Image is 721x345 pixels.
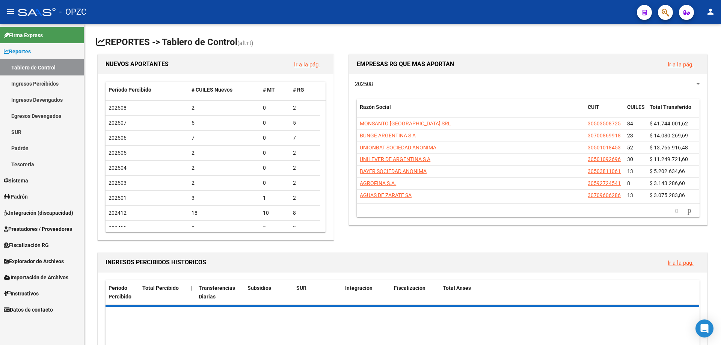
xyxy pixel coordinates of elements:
[109,225,127,231] span: 202411
[293,134,317,142] div: 7
[192,87,232,93] span: # CUILES Nuevos
[293,164,317,172] div: 2
[296,285,306,291] span: SUR
[443,285,471,291] span: Total Anses
[293,280,342,305] datatable-header-cell: SUR
[293,119,317,127] div: 5
[4,257,64,265] span: Explorador de Archivos
[671,206,682,215] a: go to previous page
[650,168,685,174] span: $ 5.202.634,66
[293,224,317,232] div: 3
[662,57,700,71] button: Ir a la pág.
[109,87,151,93] span: Período Percibido
[191,285,193,291] span: |
[109,210,127,216] span: 202412
[293,179,317,187] div: 2
[6,7,15,16] mat-icon: menu
[106,259,206,266] span: INGRESOS PERCIBIDOS HISTORICOS
[650,133,688,139] span: $ 14.080.269,69
[360,121,451,127] span: MONSANTO [GEOGRAPHIC_DATA] SRL
[357,60,454,68] span: EMPRESAS RG QUE MAS APORTAN
[290,82,320,98] datatable-header-cell: # RG
[627,133,633,139] span: 23
[706,7,715,16] mat-icon: person
[627,104,645,110] span: CUILES
[695,319,713,337] div: Open Intercom Messenger
[293,87,304,93] span: # RG
[106,280,139,305] datatable-header-cell: Período Percibido
[627,192,633,198] span: 13
[4,289,39,298] span: Instructivos
[360,168,427,174] span: BAYER SOCIEDAD ANONIMA
[650,180,685,186] span: $ 3.143.286,60
[650,121,688,127] span: $ 41.744.001,62
[4,241,49,249] span: Fiscalización RG
[588,168,621,174] span: 30503811061
[139,280,188,305] datatable-header-cell: Total Percibido
[109,285,131,300] span: Período Percibido
[293,104,317,112] div: 2
[588,104,599,110] span: CUIT
[294,61,320,68] a: Ir a la pág.
[588,133,621,139] span: 30700869918
[360,104,391,110] span: Razón Social
[109,135,127,141] span: 202506
[627,168,633,174] span: 13
[627,145,633,151] span: 52
[4,176,28,185] span: Sistema
[355,81,373,87] span: 202508
[650,145,688,151] span: $ 13.766.916,48
[192,224,257,232] div: 8
[263,224,287,232] div: 5
[357,99,585,124] datatable-header-cell: Razón Social
[192,134,257,142] div: 7
[360,145,436,151] span: UNIONBAT SOCIEDAD ANONIMA
[109,150,127,156] span: 202505
[4,31,43,39] span: Firma Express
[4,306,53,314] span: Datos de contacto
[360,156,430,162] span: UNILEVER DE ARGENTINA S A
[345,285,373,291] span: Integración
[4,225,72,233] span: Prestadores / Proveedores
[199,285,235,300] span: Transferencias Diarias
[263,149,287,157] div: 0
[588,145,621,151] span: 30501018453
[588,180,621,186] span: 30592724541
[96,36,709,49] h1: REPORTES -> Tablero de Control
[585,99,624,124] datatable-header-cell: CUIT
[263,194,287,202] div: 1
[360,192,412,198] span: AGUAS DE ZARATE SA
[4,209,73,217] span: Integración (discapacidad)
[192,119,257,127] div: 5
[440,280,694,305] datatable-header-cell: Total Anses
[627,121,633,127] span: 84
[624,99,647,124] datatable-header-cell: CUILES
[342,280,391,305] datatable-header-cell: Integración
[4,193,28,201] span: Padrón
[263,87,275,93] span: # MT
[668,61,694,68] a: Ir a la pág.
[109,165,127,171] span: 202504
[106,60,169,68] span: NUEVOS APORTANTES
[260,82,290,98] datatable-header-cell: # MT
[263,209,287,217] div: 10
[391,280,440,305] datatable-header-cell: Fiscalización
[650,192,685,198] span: $ 3.075.283,86
[192,149,257,157] div: 2
[4,47,31,56] span: Reportes
[263,119,287,127] div: 0
[588,156,621,162] span: 30501092696
[192,164,257,172] div: 2
[394,285,425,291] span: Fiscalización
[263,179,287,187] div: 0
[293,149,317,157] div: 2
[244,280,293,305] datatable-header-cell: Subsidios
[142,285,179,291] span: Total Percibido
[192,104,257,112] div: 2
[588,121,621,127] span: 30503508725
[192,179,257,187] div: 2
[263,104,287,112] div: 0
[662,256,700,270] button: Ir a la pág.
[109,180,127,186] span: 202503
[293,209,317,217] div: 8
